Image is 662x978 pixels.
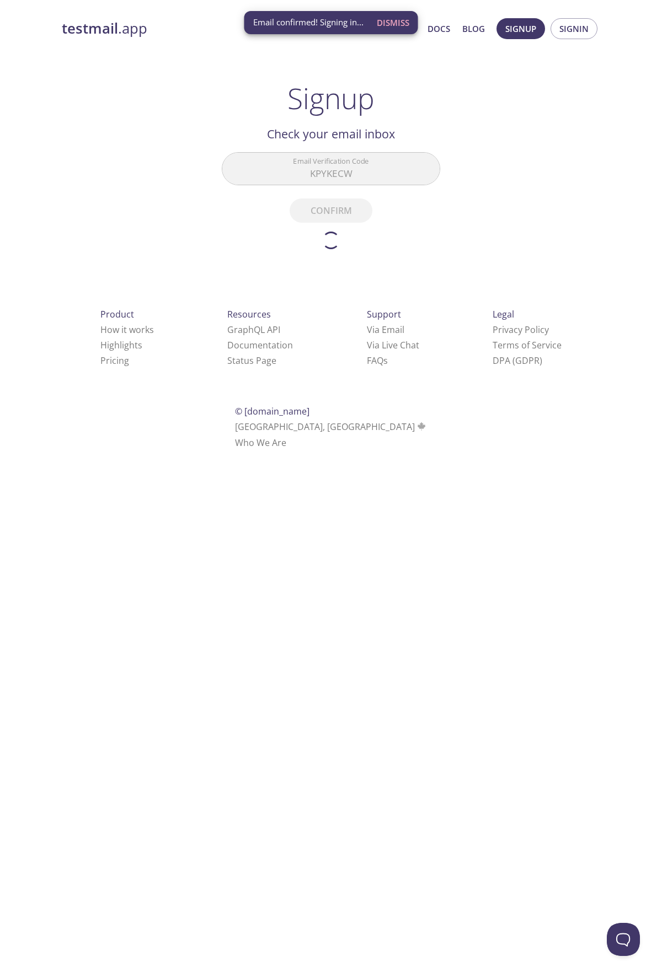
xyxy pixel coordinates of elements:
a: Via Live Chat [367,339,419,351]
span: Signin [559,22,589,36]
a: DPA (GDPR) [493,354,542,367]
span: © [DOMAIN_NAME] [235,405,309,417]
h2: Check your email inbox [222,125,440,143]
a: GraphQL API [227,324,280,336]
span: Resources [227,308,271,320]
a: Privacy Policy [493,324,549,336]
a: testmail.app [62,19,321,38]
span: Product [100,308,134,320]
span: [GEOGRAPHIC_DATA], [GEOGRAPHIC_DATA] [235,421,428,433]
a: How it works [100,324,154,336]
strong: testmail [62,19,118,38]
span: s [383,354,388,367]
span: Support [367,308,401,320]
a: Via Email [367,324,404,336]
span: Email confirmed! Signing in... [253,17,364,28]
a: Terms of Service [493,339,562,351]
span: Signup [505,22,536,36]
span: Dismiss [377,15,409,30]
iframe: Help Scout Beacon - Open [607,923,640,956]
a: Highlights [100,339,142,351]
button: Dismiss [372,12,414,33]
a: Blog [462,22,485,36]
button: Signin [551,18,597,39]
span: Legal [493,308,514,320]
a: FAQ [367,354,388,367]
a: Docs [428,22,450,36]
a: Who We Are [235,437,286,449]
h1: Signup [287,82,375,115]
a: Documentation [227,339,293,351]
button: Signup [496,18,545,39]
a: Status Page [227,354,276,367]
a: Pricing [100,354,129,367]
